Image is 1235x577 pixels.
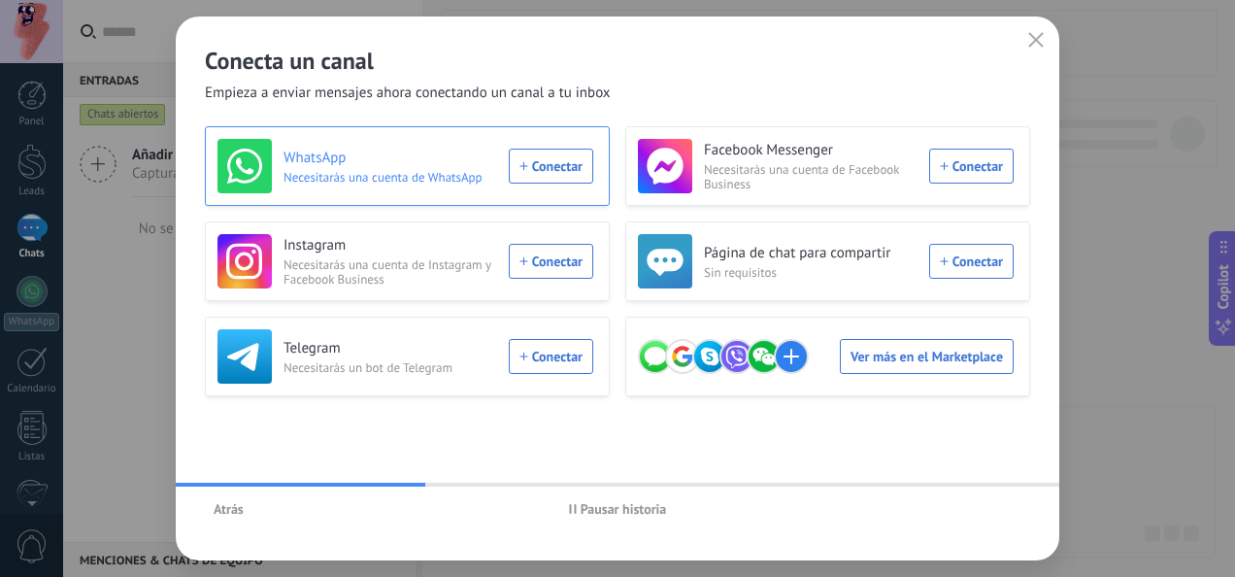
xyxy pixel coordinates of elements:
span: Necesitarás una cuenta de Instagram y Facebook Business [284,257,497,287]
button: Pausar historia [560,494,676,524]
h3: Facebook Messenger [704,141,918,160]
h3: Telegram [284,339,497,358]
h3: Instagram [284,236,497,255]
span: Atrás [214,502,244,516]
span: Pausar historia [581,502,667,516]
span: Sin requisitos [704,265,918,280]
h3: Página de chat para compartir [704,244,918,263]
button: Atrás [205,494,252,524]
span: Empieza a enviar mensajes ahora conectando un canal a tu inbox [205,84,611,103]
h2: Conecta un canal [205,46,1030,76]
span: Necesitarás una cuenta de Facebook Business [704,162,918,191]
span: Necesitarás un bot de Telegram [284,360,497,375]
h3: WhatsApp [284,149,497,168]
span: Necesitarás una cuenta de WhatsApp [284,170,497,185]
